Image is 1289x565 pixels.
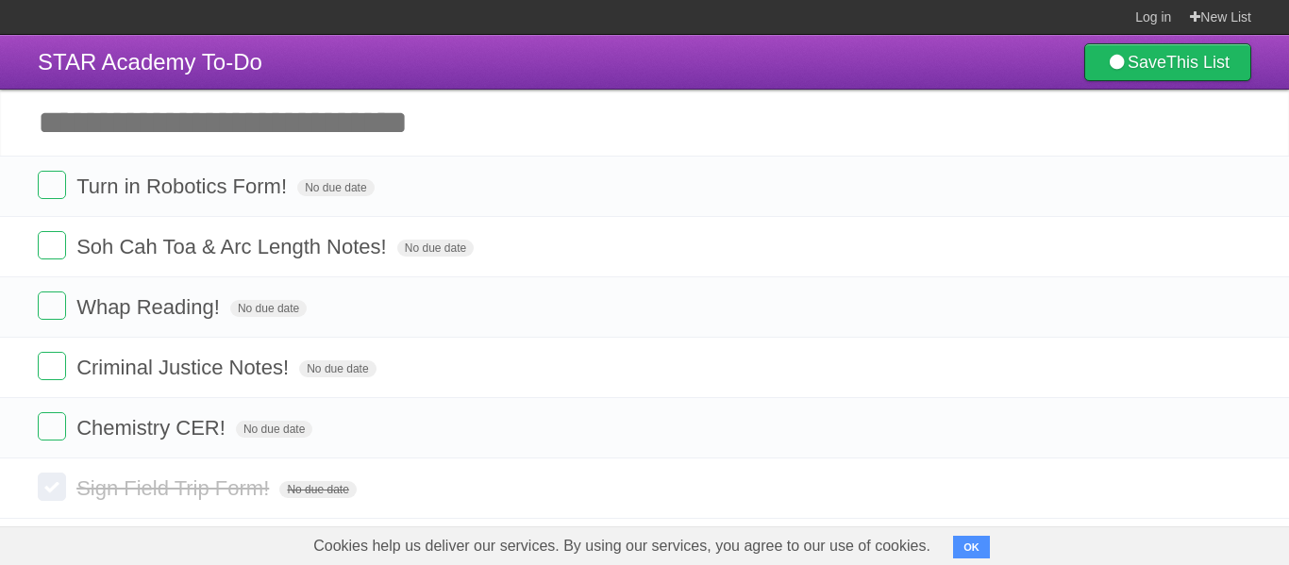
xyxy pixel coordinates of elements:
span: Cookies help us deliver our services. By using our services, you agree to our use of cookies. [294,527,949,565]
span: Sign Field Trip Form! [76,476,274,500]
a: SaveThis List [1084,43,1251,81]
button: OK [953,536,990,558]
span: Criminal Justice Notes! [76,356,293,379]
span: Turn in Robotics Form! [76,174,292,198]
span: Soh Cah Toa & Arc Length Notes! [76,235,392,258]
span: No due date [297,179,374,196]
span: No due date [279,481,356,498]
label: Done [38,352,66,380]
span: No due date [397,240,474,257]
b: This List [1166,53,1230,72]
label: Done [38,473,66,501]
span: No due date [230,300,307,317]
span: No due date [299,360,376,377]
span: STAR Academy To-Do [38,49,262,75]
label: Done [38,291,66,320]
span: No due date [236,421,312,438]
label: Done [38,412,66,440]
label: Done [38,171,66,199]
label: Done [38,231,66,259]
span: Chemistry CER! [76,416,230,440]
span: Whap Reading! [76,295,225,319]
